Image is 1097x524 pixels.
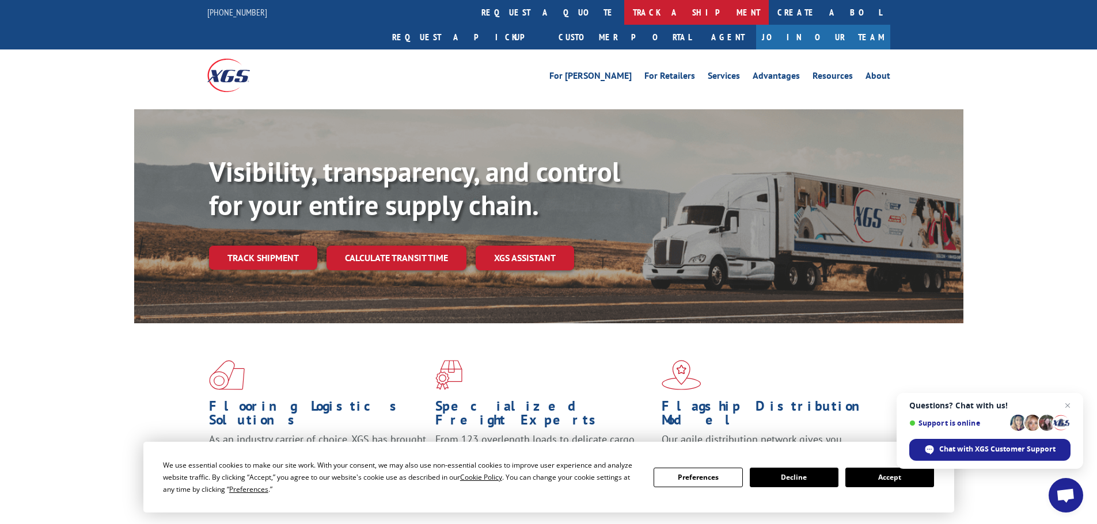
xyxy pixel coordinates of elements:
button: Decline [750,468,838,487]
span: Preferences [229,484,268,494]
img: xgs-icon-flagship-distribution-model-red [662,360,701,390]
a: For Retailers [644,71,695,84]
button: Accept [845,468,934,487]
button: Preferences [654,468,742,487]
a: Advantages [753,71,800,84]
span: Support is online [909,419,1006,427]
a: [PHONE_NUMBER] [207,6,267,18]
div: Open chat [1049,478,1083,512]
span: Questions? Chat with us! [909,401,1071,410]
a: Resources [813,71,853,84]
a: Request a pickup [384,25,550,49]
a: Customer Portal [550,25,700,49]
span: Chat with XGS Customer Support [939,444,1056,454]
h1: Flooring Logistics Solutions [209,399,427,433]
a: About [866,71,890,84]
img: xgs-icon-focused-on-flooring-red [435,360,462,390]
a: Join Our Team [756,25,890,49]
div: Cookie Consent Prompt [143,442,954,512]
img: xgs-icon-total-supply-chain-intelligence-red [209,360,245,390]
a: Calculate transit time [327,246,466,270]
b: Visibility, transparency, and control for your entire supply chain. [209,154,620,223]
a: Agent [700,25,756,49]
div: Chat with XGS Customer Support [909,439,1071,461]
a: XGS ASSISTANT [476,246,574,270]
a: For [PERSON_NAME] [549,71,632,84]
a: Services [708,71,740,84]
span: Our agile distribution network gives you nationwide inventory management on demand. [662,433,874,460]
a: Track shipment [209,246,317,270]
span: Close chat [1061,399,1075,412]
span: Cookie Policy [460,472,502,482]
p: From 123 overlength loads to delicate cargo, our experienced staff knows the best way to move you... [435,433,653,484]
div: We use essential cookies to make our site work. With your consent, we may also use non-essential ... [163,459,640,495]
h1: Specialized Freight Experts [435,399,653,433]
span: As an industry carrier of choice, XGS has brought innovation and dedication to flooring logistics... [209,433,426,473]
h1: Flagship Distribution Model [662,399,879,433]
